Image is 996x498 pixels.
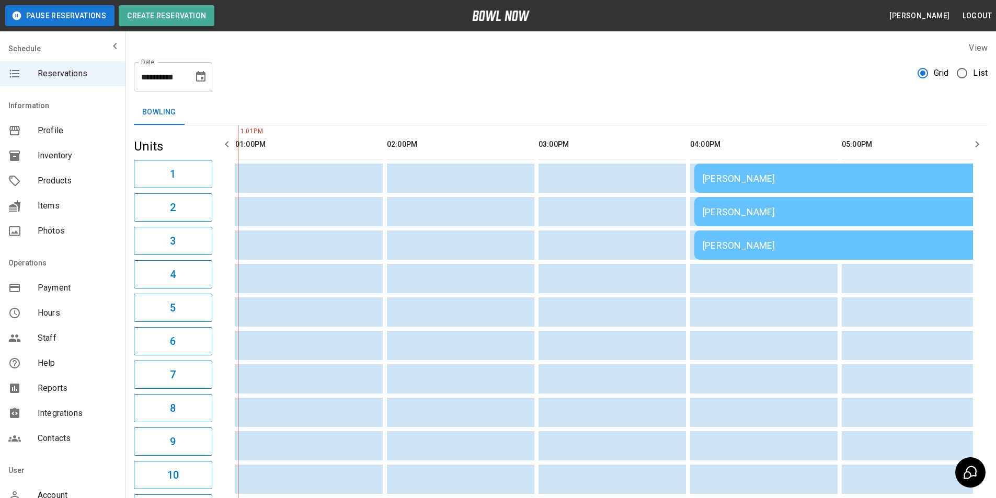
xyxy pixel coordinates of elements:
div: [PERSON_NAME] [703,206,987,217]
button: 2 [134,193,212,222]
h6: 7 [170,366,176,383]
span: Items [38,200,117,212]
span: Grid [934,67,949,79]
h6: 5 [170,299,176,316]
h6: 6 [170,333,176,350]
button: 7 [134,361,212,389]
button: 1 [134,160,212,188]
button: Logout [958,6,996,26]
button: Bowling [134,100,185,125]
th: 03:00PM [539,130,686,159]
h6: 3 [170,233,176,249]
button: Choose date, selected date is Aug 10, 2025 [190,66,211,87]
div: [PERSON_NAME] [703,240,987,251]
img: logo [472,10,530,21]
button: 4 [134,260,212,288]
button: 5 [134,294,212,322]
button: 6 [134,327,212,355]
button: 9 [134,427,212,456]
div: [PERSON_NAME] [703,173,987,184]
div: inventory tabs [134,100,988,125]
span: Help [38,357,117,369]
h6: 4 [170,266,176,283]
button: 3 [134,227,212,255]
span: List [973,67,988,79]
button: 8 [134,394,212,422]
span: Reports [38,382,117,395]
span: Payment [38,282,117,294]
span: 1:01PM [238,126,241,137]
span: Inventory [38,149,117,162]
span: Photos [38,225,117,237]
button: Pause Reservations [5,5,115,26]
span: Reservations [38,67,117,80]
label: View [969,43,988,53]
span: Integrations [38,407,117,420]
span: Contacts [38,432,117,445]
th: 02:00PM [387,130,534,159]
h5: Units [134,138,212,155]
span: Staff [38,332,117,344]
h6: 2 [170,199,176,216]
span: Hours [38,307,117,319]
th: 01:00PM [235,130,383,159]
button: 10 [134,461,212,489]
button: [PERSON_NAME] [885,6,954,26]
h6: 9 [170,433,176,450]
span: Profile [38,124,117,137]
h6: 10 [167,467,179,483]
span: Products [38,175,117,187]
h6: 8 [170,400,176,416]
button: Create Reservation [119,5,214,26]
h6: 1 [170,166,176,182]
